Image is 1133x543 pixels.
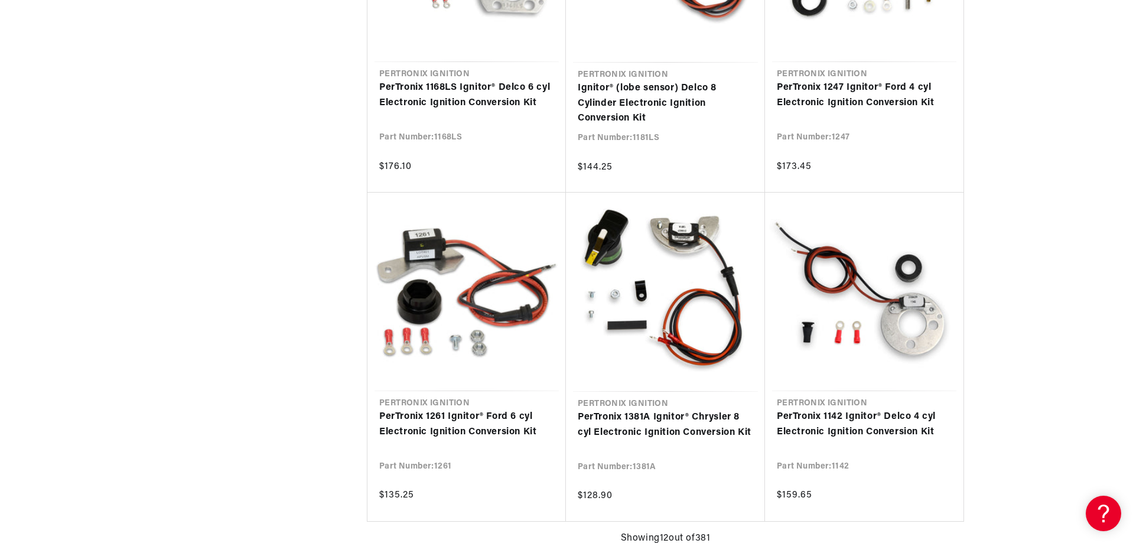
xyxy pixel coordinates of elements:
a: PerTronix 1142 Ignitor® Delco 4 cyl Electronic Ignition Conversion Kit [777,409,952,440]
a: PerTronix 1261 Ignitor® Ford 6 cyl Electronic Ignition Conversion Kit [379,409,554,440]
a: PerTronix 1381A Ignitor® Chrysler 8 cyl Electronic Ignition Conversion Kit [578,410,753,440]
a: PerTronix 1247 Ignitor® Ford 4 cyl Electronic Ignition Conversion Kit [777,80,952,110]
a: PerTronix 1168LS Ignitor® Delco 6 cyl Electronic Ignition Conversion Kit [379,80,554,110]
a: Ignitor® (lobe sensor) Delco 8 Cylinder Electronic Ignition Conversion Kit [578,81,753,126]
